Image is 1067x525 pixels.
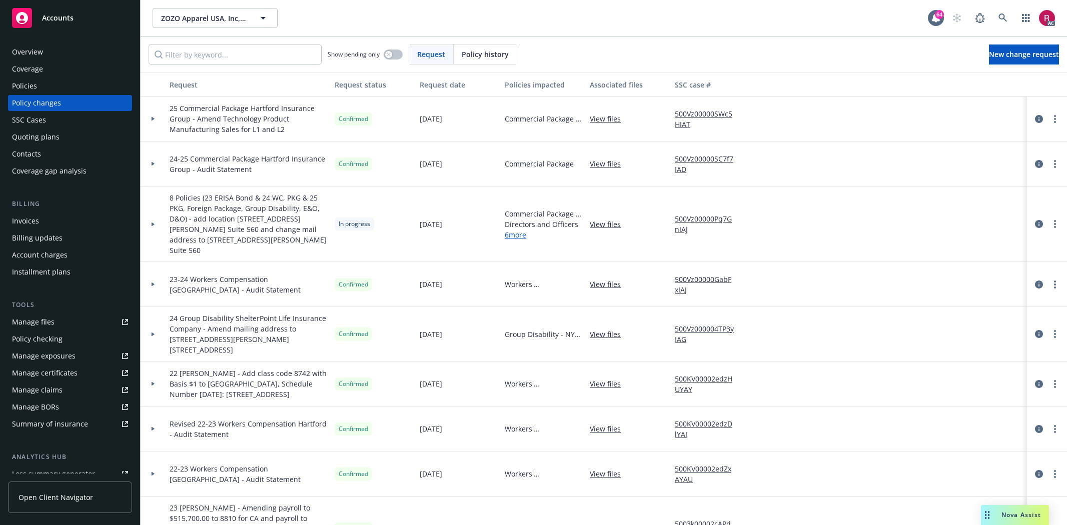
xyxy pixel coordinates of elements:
div: Analytics hub [8,452,132,462]
div: Policies impacted [505,79,582,90]
span: 8 Policies (23 ERISA Bond & 24 WC, PKG & 25 PKG, Foreign Package, Group Disability, E&O, D&O) - a... [170,192,327,255]
div: Request status [335,79,412,90]
a: Manage files [8,314,132,330]
span: Nova Assist [1001,510,1041,519]
span: [DATE] [420,423,442,434]
div: Coverage gap analysis [12,163,87,179]
a: Coverage [8,61,132,77]
span: Workers' Compensation [505,279,582,289]
span: Confirmed [339,159,368,168]
span: [DATE] [420,378,442,389]
a: Billing updates [8,230,132,246]
div: Tools [8,300,132,310]
div: Toggle Row Expanded [141,451,166,496]
a: View files [590,329,629,339]
a: more [1049,218,1061,230]
a: circleInformation [1033,278,1045,290]
a: 500Vz00000SWc5HIAT [675,108,742,129]
div: Summary of insurance [12,416,88,432]
span: Workers' Compensation [505,378,582,389]
div: Account charges [12,247,68,263]
div: Coverage [12,61,43,77]
span: 24 Group Disability ShelterPoint Life Insurance Company - Amend mailing address to [STREET_ADDRES... [170,313,327,355]
div: Associated files [590,79,667,90]
span: Request [417,49,445,59]
a: Search [993,8,1013,28]
span: Workers' Compensation [505,423,582,434]
a: Manage BORs [8,399,132,415]
div: Toggle Row Expanded [141,361,166,406]
div: Billing updates [12,230,63,246]
span: Show pending only [328,50,380,58]
div: SSC Cases [12,112,46,128]
span: Workers' Compensation [505,468,582,479]
a: more [1049,278,1061,290]
a: more [1049,378,1061,390]
a: 500KV00002edzHUYAY [675,373,742,394]
button: Nova Assist [981,505,1049,525]
a: 500Vz000004TP3yIAG [675,323,742,344]
span: Confirmed [339,114,368,123]
a: New change request [989,44,1059,64]
div: Installment plans [12,264,71,280]
span: Directors and Officers [505,219,582,229]
span: Confirmed [339,424,368,433]
a: circleInformation [1033,328,1045,340]
input: Filter by keyword... [149,44,322,64]
span: 25 Commercial Package Hartford Insurance Group - Amend Technology Product Manufacturing Sales for... [170,103,327,134]
div: Toggle Row Expanded [141,406,166,451]
span: ZOZO Apparel USA, Inc, fka Start [DATE] [161,13,248,23]
a: Manage certificates [8,365,132,381]
span: [DATE] [420,219,442,229]
a: Overview [8,44,132,60]
div: Request [170,79,327,90]
div: Manage BORs [12,399,59,415]
button: SSC case # [671,72,746,96]
div: Overview [12,44,43,60]
a: Report a Bug [970,8,990,28]
a: Policy changes [8,95,132,111]
div: Manage claims [12,382,63,398]
a: SSC Cases [8,112,132,128]
a: 500Vz00000GabFxIAJ [675,274,742,295]
span: Commercial Package [505,158,574,169]
span: Group Disability - NY DBL/PFL [505,329,582,339]
a: Start snowing [947,8,967,28]
span: [DATE] [420,113,442,124]
a: View files [590,113,629,124]
div: Toggle Row Expanded [141,262,166,307]
div: Drag to move [981,505,993,525]
span: Confirmed [339,329,368,338]
a: more [1049,158,1061,170]
a: more [1049,328,1061,340]
a: Account charges [8,247,132,263]
span: Accounts [42,14,74,22]
div: Toggle Row Expanded [141,141,166,186]
div: SSC case # [675,79,742,90]
span: Revised 22-23 Workers Compensation Hartford - Audit Statement [170,418,327,439]
a: circleInformation [1033,378,1045,390]
div: Manage certificates [12,365,78,381]
a: Loss summary generator [8,466,132,482]
div: Manage exposures [12,348,76,364]
a: Installment plans [8,264,132,280]
div: Contacts [12,146,41,162]
span: 22 [PERSON_NAME] - Add class code 8742 with Basis $1 to [GEOGRAPHIC_DATA], Schedule Number [DATE]... [170,368,327,399]
div: Policy checking [12,331,63,347]
div: Policies [12,78,37,94]
div: 64 [935,10,944,19]
a: 500Vz00000Pq7GnIAJ [675,213,742,234]
span: Manage exposures [8,348,132,364]
a: Accounts [8,4,132,32]
div: Billing [8,199,132,209]
a: View files [590,219,629,229]
span: Open Client Navigator [19,492,93,502]
div: Manage files [12,314,55,330]
a: View files [590,423,629,434]
div: Loss summary generator [12,466,95,482]
a: Manage claims [8,382,132,398]
a: View files [590,468,629,479]
a: Coverage gap analysis [8,163,132,179]
a: Policies [8,78,132,94]
span: 22-23 Workers Compensation [GEOGRAPHIC_DATA] - Audit Statement [170,463,327,484]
